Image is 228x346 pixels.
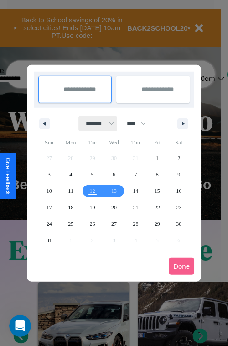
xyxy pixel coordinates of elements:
button: 2 [168,150,190,166]
button: 3 [38,166,60,183]
button: 9 [168,166,190,183]
button: 18 [60,199,81,216]
span: Sun [38,135,60,150]
button: 23 [168,199,190,216]
span: 7 [134,166,137,183]
button: 30 [168,216,190,232]
span: 1 [156,150,159,166]
span: 17 [47,199,52,216]
button: 24 [38,216,60,232]
span: Wed [103,135,124,150]
span: Sat [168,135,190,150]
button: 21 [125,199,146,216]
button: 11 [60,183,81,199]
span: 27 [111,216,117,232]
span: 24 [47,216,52,232]
span: 6 [113,166,115,183]
button: 27 [103,216,124,232]
span: 14 [133,183,138,199]
button: 16 [168,183,190,199]
span: 30 [176,216,181,232]
span: 29 [155,216,160,232]
button: 31 [38,232,60,249]
span: 2 [177,150,180,166]
span: 31 [47,232,52,249]
button: 7 [125,166,146,183]
span: 11 [68,183,73,199]
button: 26 [82,216,103,232]
button: 25 [60,216,81,232]
button: 4 [60,166,81,183]
button: 20 [103,199,124,216]
button: 10 [38,183,60,199]
button: Done [169,258,194,275]
button: 13 [103,183,124,199]
span: 8 [156,166,159,183]
button: 17 [38,199,60,216]
span: 10 [47,183,52,199]
span: 15 [155,183,160,199]
span: Mon [60,135,81,150]
button: 19 [82,199,103,216]
span: Fri [146,135,168,150]
button: 12 [82,183,103,199]
button: 1 [146,150,168,166]
span: 5 [91,166,94,183]
button: 22 [146,199,168,216]
iframe: Intercom live chat [9,315,31,337]
span: 25 [68,216,73,232]
span: 20 [111,199,117,216]
span: Tue [82,135,103,150]
span: 18 [68,199,73,216]
button: 5 [82,166,103,183]
span: 19 [90,199,95,216]
span: 9 [177,166,180,183]
span: Thu [125,135,146,150]
span: 21 [133,199,138,216]
span: 23 [176,199,181,216]
span: 13 [111,183,117,199]
button: 28 [125,216,146,232]
span: 12 [90,183,95,199]
span: 4 [69,166,72,183]
span: 28 [133,216,138,232]
span: 26 [90,216,95,232]
button: 8 [146,166,168,183]
span: 3 [48,166,51,183]
div: Give Feedback [5,158,11,195]
button: 29 [146,216,168,232]
button: 15 [146,183,168,199]
span: 22 [155,199,160,216]
button: 6 [103,166,124,183]
span: 16 [176,183,181,199]
button: 14 [125,183,146,199]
